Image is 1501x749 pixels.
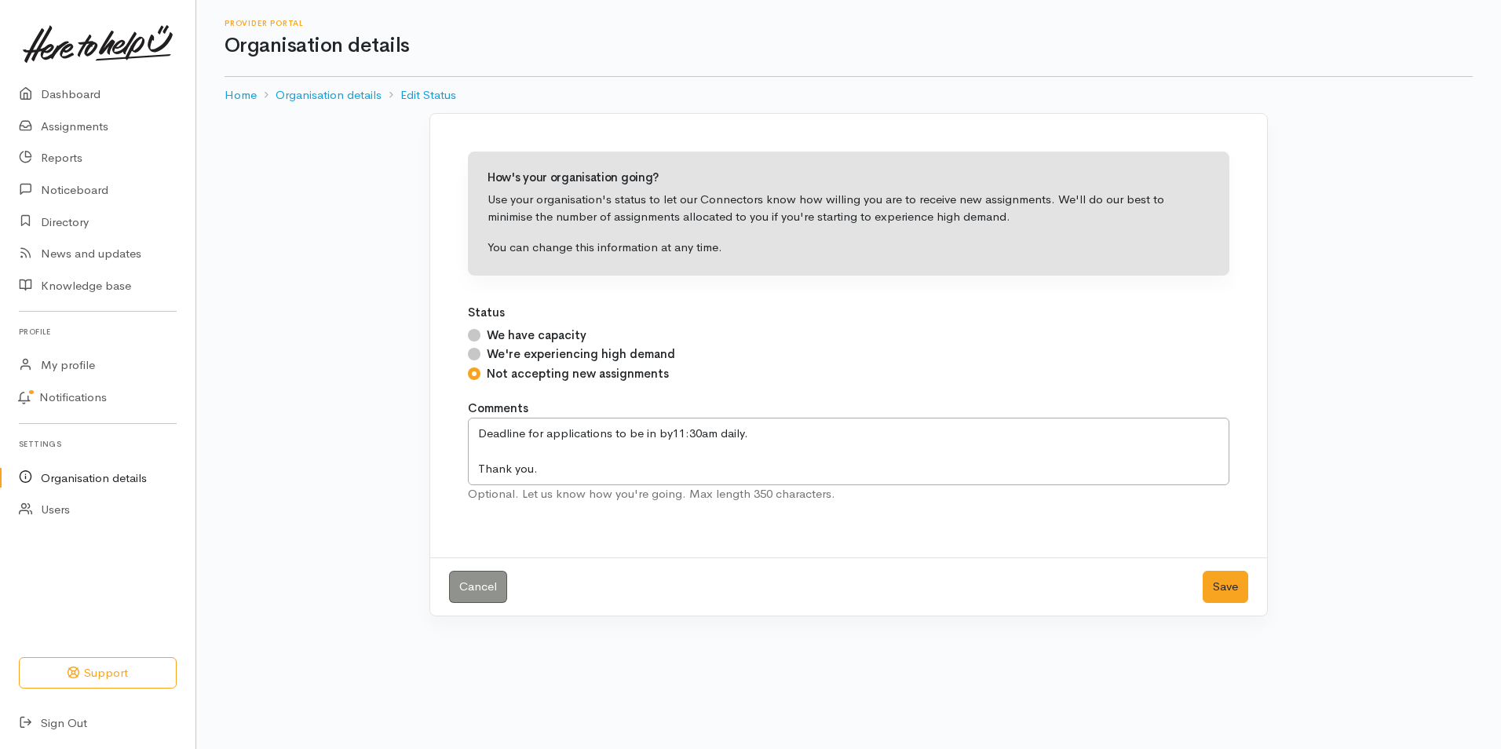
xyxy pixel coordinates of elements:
[225,35,1473,57] h1: Organisation details
[468,485,1229,503] div: Optional. Let us know how you're going. Max length 350 characters.
[488,171,1210,185] h4: How's your organisation going?
[400,86,456,104] a: Edit Status
[19,433,177,455] h6: Settings
[487,365,669,383] label: Not accepting new assignments
[449,571,507,603] a: Cancel
[225,77,1473,114] nav: breadcrumb
[468,304,505,322] label: Status
[487,345,675,364] label: We're experiencing high demand
[468,400,528,418] label: Comments
[488,191,1210,226] p: Use your organisation's status to let our Connectors know how willing you are to receive new assi...
[488,239,1210,257] p: You can change this information at any time.
[225,86,257,104] a: Home
[276,86,382,104] a: Organisation details
[1203,571,1248,603] button: Save
[19,321,177,342] h6: Profile
[225,19,1473,27] h6: Provider Portal
[468,418,1229,485] textarea: Deadline for applications to be in by11:30am daily. Thank you.
[487,327,586,345] label: We have capacity
[19,657,177,689] button: Support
